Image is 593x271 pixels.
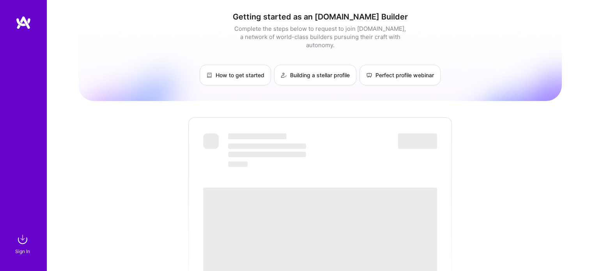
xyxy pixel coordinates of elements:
span: ‌ [228,133,287,139]
span: ‌ [398,133,437,149]
h1: Getting started as an [DOMAIN_NAME] Builder [78,12,562,21]
div: Complete the steps below to request to join [DOMAIN_NAME], a network of world-class builders purs... [232,25,408,49]
img: sign in [15,232,30,247]
a: sign inSign In [16,232,30,255]
img: Perfect profile webinar [366,72,372,78]
a: Building a stellar profile [274,65,356,85]
span: ‌ [203,133,219,149]
a: Perfect profile webinar [359,65,441,85]
a: How to get started [200,65,271,85]
span: ‌ [228,161,248,167]
img: How to get started [206,72,212,78]
span: ‌ [228,143,306,149]
span: ‌ [228,152,306,157]
img: logo [16,16,31,30]
div: Sign In [15,247,30,255]
img: Building a stellar profile [281,72,287,78]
